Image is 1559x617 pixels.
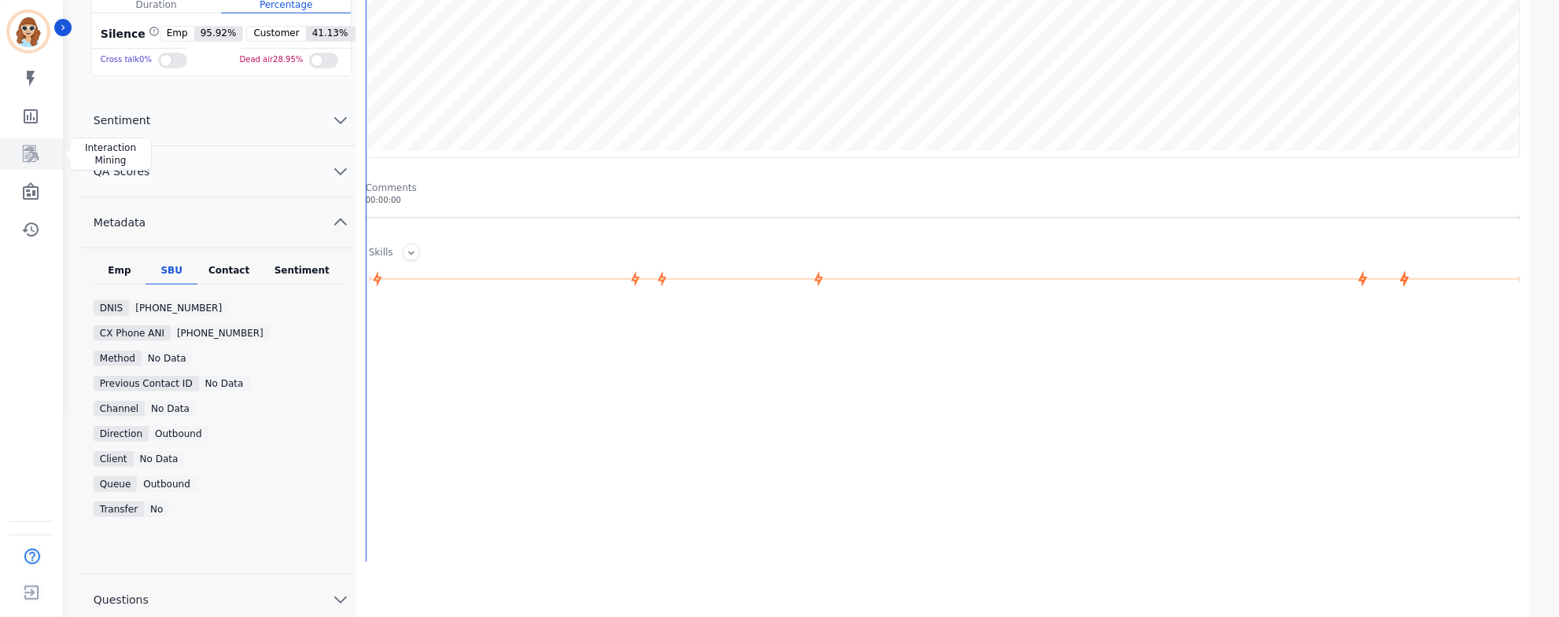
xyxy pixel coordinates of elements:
[94,476,137,492] div: Queue
[81,163,163,179] span: QA Scores
[194,27,243,41] span: 95.92 %
[306,27,355,41] span: 41.13 %
[331,162,350,181] svg: chevron down
[94,426,149,442] div: Direction
[94,264,146,285] div: Emp
[94,351,142,366] div: Method
[240,49,304,72] div: Dead air 28.95 %
[369,246,393,261] div: Skills
[94,300,129,316] div: DNIS
[94,501,144,517] div: Transfer
[260,264,344,285] div: Sentiment
[94,451,134,467] div: Client
[366,182,1520,194] div: Comments
[331,213,350,232] svg: chevron up
[171,325,270,341] div: [PHONE_NUMBER]
[199,376,250,391] div: No Data
[81,197,356,248] button: Metadata chevron up
[366,194,1520,206] div: 00:00:00
[331,590,350,609] svg: chevron down
[94,325,171,341] div: CX Phone ANI
[160,27,194,41] span: Emp
[81,592,161,608] span: Questions
[81,215,158,230] span: Metadata
[134,451,185,467] div: No Data
[94,376,199,391] div: Previous Contact ID
[142,351,193,366] div: No data
[145,401,196,417] div: No Data
[9,13,47,50] img: Bordered avatar
[144,501,169,517] div: No
[94,401,145,417] div: Channel
[149,426,208,442] div: outbound
[331,111,350,130] svg: chevron down
[98,26,160,42] div: Silence
[101,49,152,72] div: Cross talk 0 %
[81,112,163,128] span: Sentiment
[146,264,197,285] div: SBU
[137,476,197,492] div: Outbound
[129,300,228,316] div: [PHONE_NUMBER]
[247,27,305,41] span: Customer
[197,264,260,285] div: Contact
[81,146,356,197] button: QA Scores chevron down
[81,95,356,146] button: Sentiment chevron down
